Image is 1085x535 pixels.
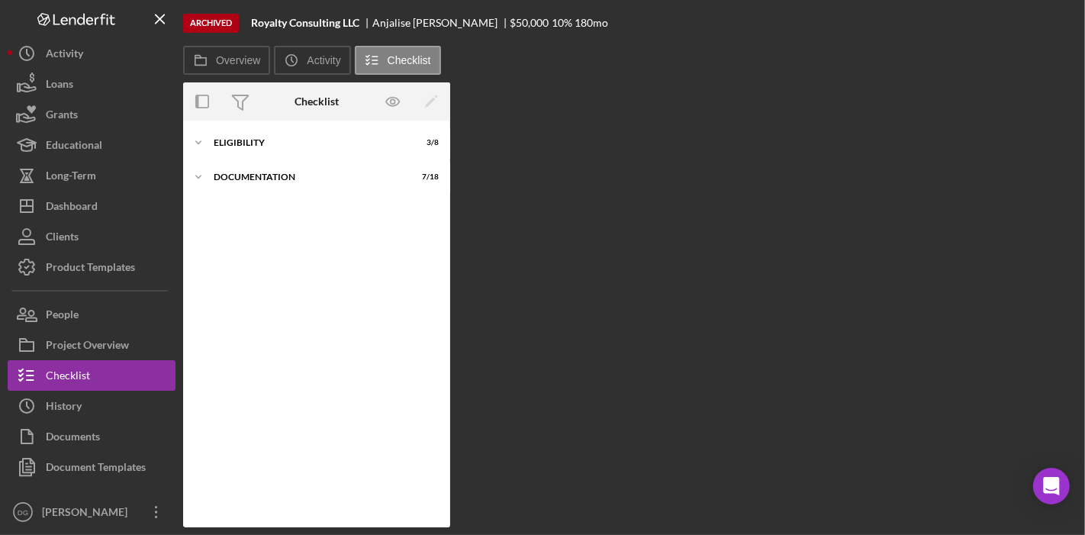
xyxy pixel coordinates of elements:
[46,421,100,456] div: Documents
[411,172,439,182] div: 7 / 18
[46,391,82,425] div: History
[38,497,137,531] div: [PERSON_NAME]
[8,38,175,69] button: Activity
[8,330,175,360] button: Project Overview
[411,138,439,147] div: 3 / 8
[552,17,572,29] div: 10 %
[8,421,175,452] button: Documents
[8,391,175,421] button: History
[46,69,73,103] div: Loans
[46,221,79,256] div: Clients
[46,99,78,134] div: Grants
[8,299,175,330] button: People
[46,130,102,164] div: Educational
[1033,468,1070,504] div: Open Intercom Messenger
[355,46,441,75] button: Checklist
[388,54,431,66] label: Checklist
[510,16,549,29] span: $50,000
[46,330,129,364] div: Project Overview
[214,138,401,147] div: Eligibility
[183,46,270,75] button: Overview
[372,17,510,29] div: Anjalise [PERSON_NAME]
[295,95,339,108] div: Checklist
[575,17,608,29] div: 180 mo
[46,160,96,195] div: Long-Term
[274,46,350,75] button: Activity
[8,99,175,130] button: Grants
[8,160,175,191] button: Long-Term
[8,69,175,99] button: Loans
[18,508,28,517] text: DG
[46,360,90,395] div: Checklist
[8,360,175,391] button: Checklist
[183,14,239,33] div: Archived
[214,172,401,182] div: Documentation
[251,17,359,29] b: Royalty Consulting LLC
[8,191,175,221] button: Dashboard
[46,252,135,286] div: Product Templates
[46,191,98,225] div: Dashboard
[307,54,340,66] label: Activity
[8,452,175,482] button: Document Templates
[8,497,175,527] button: DG[PERSON_NAME]
[8,221,175,252] button: Clients
[46,452,146,486] div: Document Templates
[216,54,260,66] label: Overview
[46,38,83,73] div: Activity
[46,299,79,334] div: People
[8,130,175,160] button: Educational
[8,252,175,282] button: Product Templates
